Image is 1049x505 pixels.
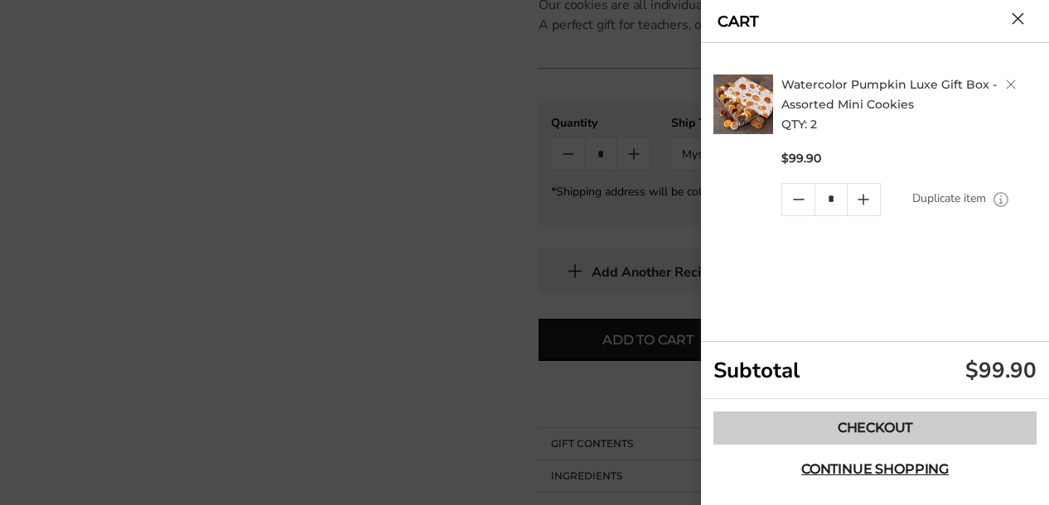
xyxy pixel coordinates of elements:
span: $99.90 [781,151,821,166]
input: Quantity Input [815,184,847,215]
a: Quantity minus button [782,184,815,215]
a: Delete product [1006,79,1016,89]
div: $99.90 [965,356,1037,385]
h2: QTY: 2 [781,75,1042,134]
button: Continue shopping [713,453,1037,486]
a: Checkout [713,411,1037,445]
span: Continue shopping [801,463,949,476]
img: C. Krueger's. image [713,75,773,134]
a: Watercolor Pumpkin Luxe Gift Box - Assorted Mini Cookies [781,77,997,112]
a: Quantity plus button [848,184,880,215]
button: Close cart [1012,12,1024,25]
div: Subtotal [701,342,1049,399]
a: CART [718,14,759,29]
a: Duplicate item [912,190,986,208]
iframe: Sign Up via Text for Offers [13,442,172,492]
